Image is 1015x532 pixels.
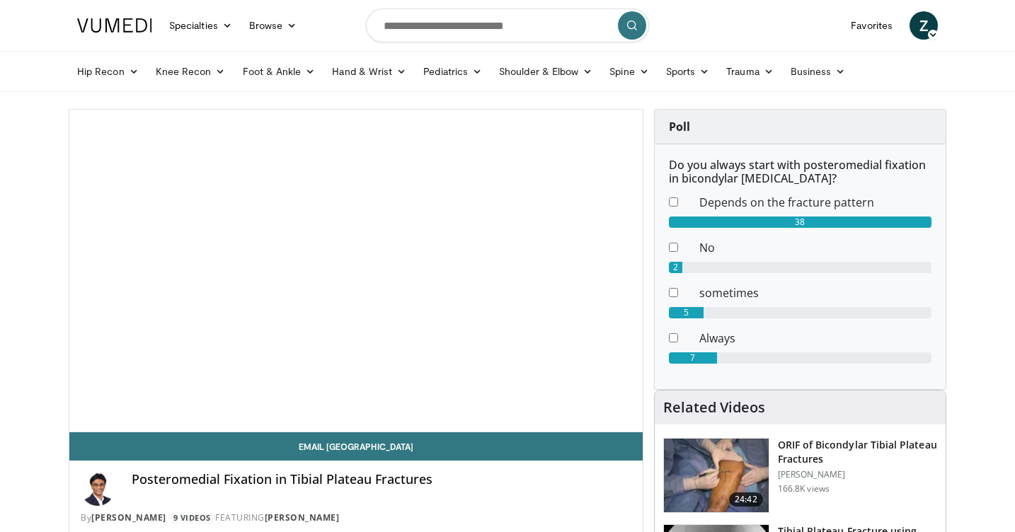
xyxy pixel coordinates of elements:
[689,194,942,211] dd: Depends on the fracture pattern
[842,11,901,40] a: Favorites
[778,469,937,480] p: [PERSON_NAME]
[81,511,631,524] div: By FEATURING
[778,483,830,495] p: 166.8K views
[669,262,683,273] div: 2
[491,57,601,86] a: Shoulder & Elbow
[69,432,643,461] a: Email [GEOGRAPHIC_DATA]
[366,8,649,42] input: Search topics, interventions
[234,57,324,86] a: Foot & Ankle
[91,511,166,524] a: [PERSON_NAME]
[669,216,931,228] div: 38
[669,119,690,134] strong: Poll
[729,492,763,507] span: 24:42
[265,511,340,524] a: [PERSON_NAME]
[910,11,938,40] a: Z
[77,18,152,33] img: VuMedi Logo
[168,512,215,524] a: 9 Videos
[241,11,306,40] a: Browse
[718,57,782,86] a: Trauma
[669,307,704,318] div: 5
[663,438,937,513] a: 24:42 ORIF of Bicondylar Tibial Plateau Fractures [PERSON_NAME] 166.8K views
[81,472,115,506] img: Avatar
[669,158,931,185] h6: Do you always start with posteromedial fixation in bicondylar [MEDICAL_DATA]?
[669,352,717,364] div: 7
[415,57,491,86] a: Pediatrics
[658,57,718,86] a: Sports
[147,57,234,86] a: Knee Recon
[778,438,937,466] h3: ORIF of Bicondylar Tibial Plateau Fractures
[689,330,942,347] dd: Always
[132,472,631,487] h4: Posteromedial Fixation in Tibial Plateau Fractures
[323,57,415,86] a: Hand & Wrist
[782,57,854,86] a: Business
[601,57,657,86] a: Spine
[664,439,769,512] img: Levy_Tib_Plat_100000366_3.jpg.150x105_q85_crop-smart_upscale.jpg
[689,284,942,301] dd: sometimes
[69,57,147,86] a: Hip Recon
[161,11,241,40] a: Specialties
[689,239,942,256] dd: No
[69,110,643,432] video-js: Video Player
[663,399,765,416] h4: Related Videos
